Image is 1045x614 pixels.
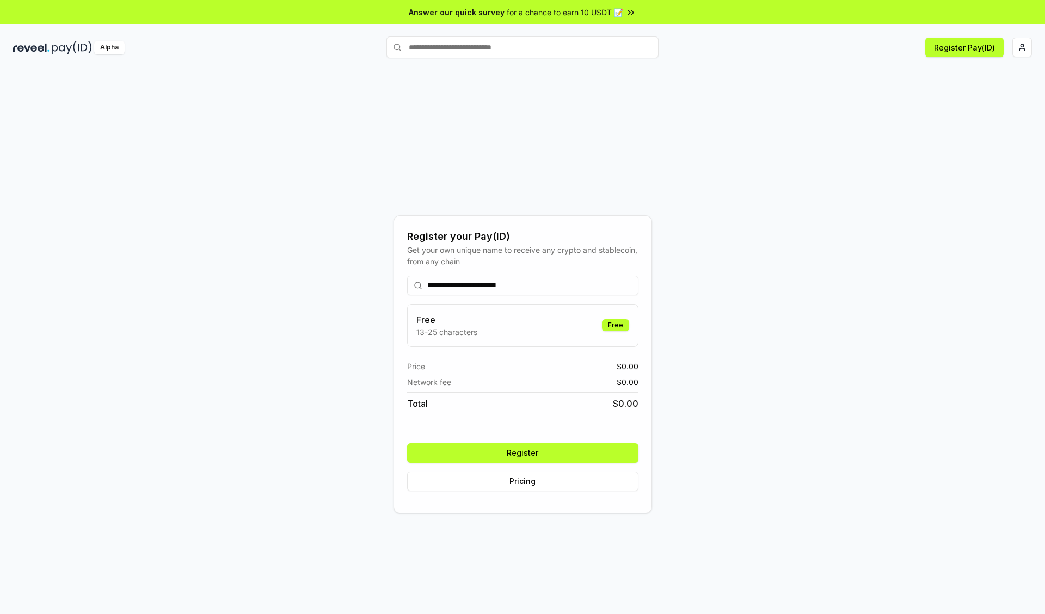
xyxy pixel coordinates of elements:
[94,41,125,54] div: Alpha
[407,397,428,410] span: Total
[407,472,638,491] button: Pricing
[409,7,505,18] span: Answer our quick survey
[617,376,638,388] span: $ 0.00
[602,319,629,331] div: Free
[407,443,638,463] button: Register
[407,229,638,244] div: Register your Pay(ID)
[925,38,1004,57] button: Register Pay(ID)
[407,376,451,388] span: Network fee
[617,361,638,372] span: $ 0.00
[507,7,623,18] span: for a chance to earn 10 USDT 📝
[416,326,477,338] p: 13-25 characters
[416,313,477,326] h3: Free
[52,41,92,54] img: pay_id
[13,41,50,54] img: reveel_dark
[407,244,638,267] div: Get your own unique name to receive any crypto and stablecoin, from any chain
[613,397,638,410] span: $ 0.00
[407,361,425,372] span: Price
